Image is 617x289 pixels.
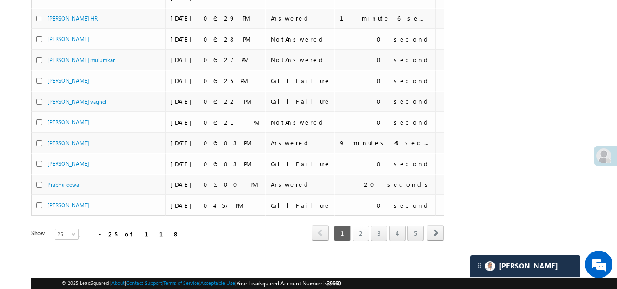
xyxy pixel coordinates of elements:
[499,262,558,270] span: Carter
[170,201,262,210] div: [DATE] 04:57 PM
[170,180,262,189] div: [DATE] 05:00 PM
[377,77,431,85] div: 0 second
[170,56,262,64] div: [DATE] 06:27 PM
[47,181,79,188] a: Prabhu dewa
[377,160,431,168] div: 0 second
[389,226,406,241] a: 4
[353,226,369,241] a: 2
[334,226,351,241] span: 1
[170,14,262,22] div: [DATE] 06:29 PM
[237,280,341,287] span: Your Leadsquared Account Number is
[327,280,341,287] span: 39660
[377,35,431,43] div: 0 second
[271,56,331,64] div: NotAnswered
[377,56,431,64] div: 0 second
[55,230,79,238] span: 25
[427,225,444,241] span: next
[47,119,89,126] a: [PERSON_NAME]
[476,262,483,269] img: carter-drag
[124,224,166,236] em: Start Chat
[47,140,89,147] a: [PERSON_NAME]
[377,201,431,210] div: 0 second
[271,35,331,43] div: NotAnswered
[170,139,262,147] div: [DATE] 06:03 PM
[47,57,115,63] a: [PERSON_NAME] mulumkar
[485,261,495,271] img: Carter
[340,14,431,22] div: 1 minute 6 seconds
[200,280,235,286] a: Acceptable Use
[62,279,341,288] span: © 2025 LeadSquared | | | | |
[271,160,331,168] div: CallFailure
[163,280,199,286] a: Terms of Service
[427,226,444,241] a: next
[47,15,98,22] a: [PERSON_NAME] HR
[312,226,329,241] a: prev
[271,14,331,22] div: Answered
[271,180,331,189] div: Answered
[47,202,89,209] a: [PERSON_NAME]
[271,201,331,210] div: CallFailure
[47,160,89,167] a: [PERSON_NAME]
[340,139,431,147] div: 9 minutes 46 seconds
[170,77,262,85] div: [DATE] 06:25 PM
[377,97,431,105] div: 0 second
[377,118,431,126] div: 0 second
[47,77,89,84] a: [PERSON_NAME]
[126,280,162,286] a: Contact Support
[170,160,262,168] div: [DATE] 06:03 PM
[47,48,153,60] div: Chat with us now
[364,180,431,189] div: 20 seconds
[312,225,329,241] span: prev
[111,280,125,286] a: About
[170,97,262,105] div: [DATE] 06:22 PM
[77,229,179,239] div: 1 - 25 of 118
[16,48,38,60] img: d_60004797649_company_0_60004797649
[271,139,331,147] div: Answered
[47,98,106,105] a: [PERSON_NAME] vaghel
[47,36,89,42] a: [PERSON_NAME]
[470,255,580,278] div: carter-dragCarter[PERSON_NAME]
[150,5,172,26] div: Minimize live chat window
[55,229,79,240] a: 25
[271,77,331,85] div: CallFailure
[407,226,424,241] a: 5
[170,118,262,126] div: [DATE] 06:21 PM
[12,84,167,216] textarea: Type your message and hit 'Enter'
[271,118,331,126] div: NotAnswered
[371,226,387,241] a: 3
[170,35,262,43] div: [DATE] 06:28 PM
[31,229,47,237] div: Show
[271,97,331,105] div: CallFailure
